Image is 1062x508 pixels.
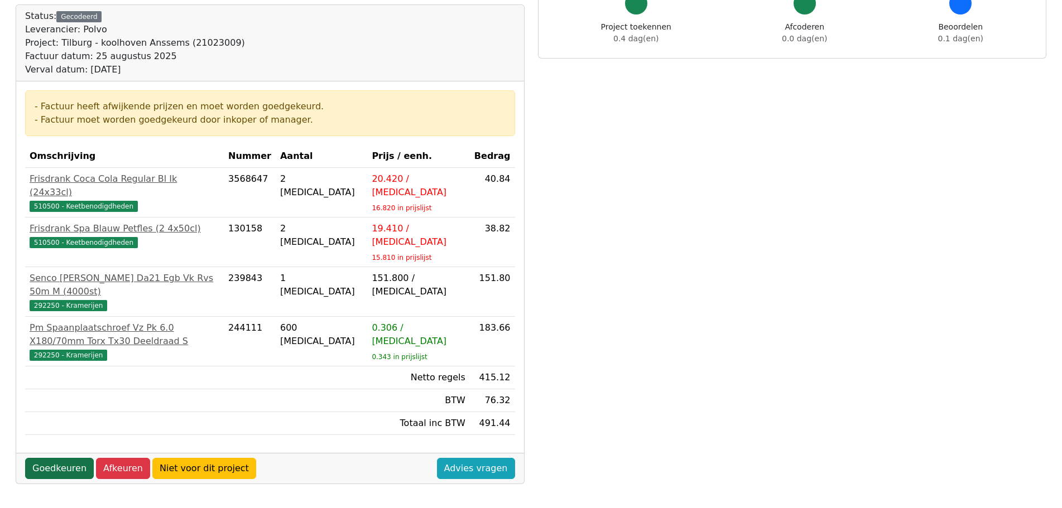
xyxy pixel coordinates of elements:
[224,217,276,267] td: 130158
[372,172,465,199] div: 20.420 / [MEDICAL_DATA]
[35,100,506,113] div: - Factuur heeft afwijkende prijzen en moet worden goedgekeurd.
[25,145,224,168] th: Omschrijving
[470,217,515,267] td: 38.82
[470,168,515,217] td: 40.84
[280,272,363,298] div: 1 [MEDICAL_DATA]
[470,412,515,435] td: 491.44
[56,11,102,22] div: Gecodeerd
[96,458,150,479] a: Afkeuren
[372,204,431,212] sub: 16.820 in prijslijst
[30,272,219,312] a: Senco [PERSON_NAME] Da21 Egb Vk Rvs 50m M (4000st)292250 - Kramerijen
[30,321,219,348] div: Pm Spaanplaatschroef Vz Pk 6.0 X180/70mm Torx Tx30 Deeldraad S
[30,350,107,361] span: 292250 - Kramerijen
[367,412,469,435] td: Totaal inc BTW
[276,145,367,168] th: Aantal
[35,113,506,127] div: - Factuur moet worden goedgekeurd door inkoper of manager.
[280,321,363,348] div: 600 [MEDICAL_DATA]
[367,145,469,168] th: Prijs / eenh.
[437,458,515,479] a: Advies vragen
[25,458,94,479] a: Goedkeuren
[613,34,659,43] span: 0.4 dag(en)
[372,353,427,361] sub: 0.343 in prijslijst
[25,9,245,76] div: Status:
[30,222,219,235] div: Frisdrank Spa Blauw Petfles (2 4x50cl)
[25,36,245,50] div: Project: Tilburg - koolhoven Anssems (21023009)
[601,21,671,45] div: Project toekennen
[782,21,827,45] div: Afcoderen
[30,237,138,248] span: 510500 - Keetbenodigdheden
[280,172,363,199] div: 2 [MEDICAL_DATA]
[224,267,276,317] td: 239843
[30,172,219,199] div: Frisdrank Coca Cola Regular Bl Ik (24x33cl)
[25,50,245,63] div: Factuur datum: 25 augustus 2025
[224,145,276,168] th: Nummer
[782,34,827,43] span: 0.0 dag(en)
[372,222,465,249] div: 19.410 / [MEDICAL_DATA]
[30,272,219,298] div: Senco [PERSON_NAME] Da21 Egb Vk Rvs 50m M (4000st)
[30,300,107,311] span: 292250 - Kramerijen
[280,222,363,249] div: 2 [MEDICAL_DATA]
[372,254,431,262] sub: 15.810 in prijslijst
[938,34,983,43] span: 0.1 dag(en)
[25,23,245,36] div: Leverancier: Polvo
[470,145,515,168] th: Bedrag
[470,267,515,317] td: 151.80
[470,317,515,366] td: 183.66
[152,458,256,479] a: Niet voor dit project
[30,222,219,249] a: Frisdrank Spa Blauw Petfles (2 4x50cl)510500 - Keetbenodigdheden
[30,321,219,361] a: Pm Spaanplaatschroef Vz Pk 6.0 X180/70mm Torx Tx30 Deeldraad S292250 - Kramerijen
[938,21,983,45] div: Beoordelen
[372,272,465,298] div: 151.800 / [MEDICAL_DATA]
[30,172,219,212] a: Frisdrank Coca Cola Regular Bl Ik (24x33cl)510500 - Keetbenodigdheden
[30,201,138,212] span: 510500 - Keetbenodigdheden
[367,389,469,412] td: BTW
[367,366,469,389] td: Netto regels
[25,63,245,76] div: Verval datum: [DATE]
[224,168,276,217] td: 3568647
[224,317,276,366] td: 244111
[470,366,515,389] td: 415.12
[372,321,465,348] div: 0.306 / [MEDICAL_DATA]
[470,389,515,412] td: 76.32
